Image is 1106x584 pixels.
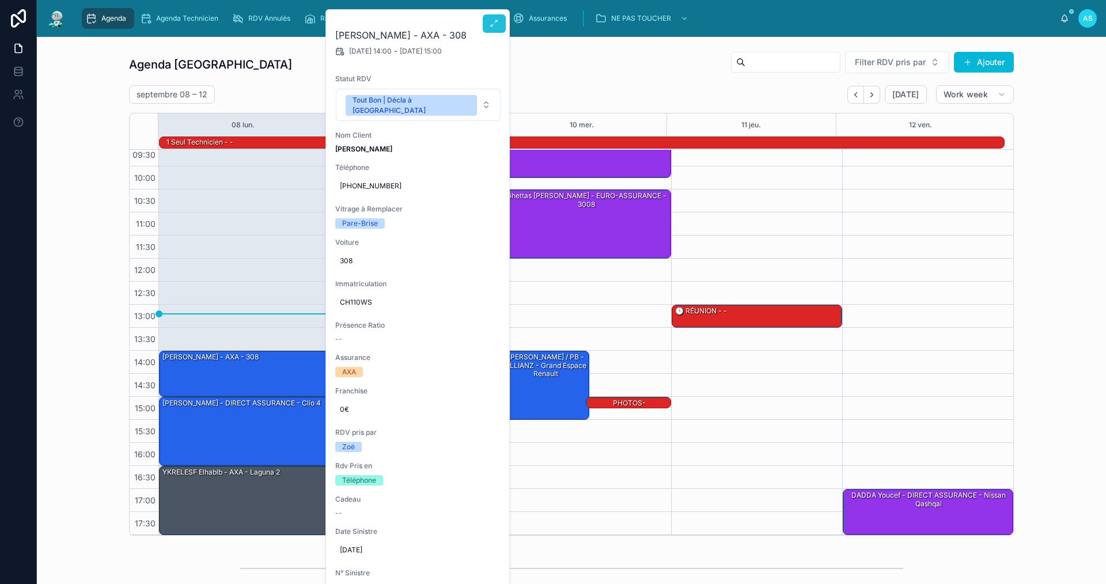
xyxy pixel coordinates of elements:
div: 1 seul technicien - - [165,137,234,147]
a: RDV Annulés [229,8,298,29]
a: Dossiers Non Envoyés [407,8,507,29]
div: YKRELESF elhabib - AXA - Laguna 2 [160,467,329,534]
button: [DATE] [885,85,927,104]
a: Cadeaux [347,8,404,29]
a: NE PAS TOUCHER [592,8,694,29]
div: DADDA Youcef - DIRECT ASSURANCE - Nissan qashqai [843,490,1013,534]
span: 16:30 [131,472,158,482]
div: AXA [342,367,356,377]
span: RDV pris par [335,428,501,437]
span: Voiture [335,238,501,247]
span: Statut RDV [335,74,501,84]
span: 11:00 [133,219,158,229]
span: Nom Client [335,131,501,140]
span: -- [335,335,342,344]
div: Ghettas [PERSON_NAME] - EURO-ASSURANCE - 3008 [502,190,671,258]
span: Work week [944,89,988,100]
span: 13:30 [131,334,158,344]
span: Rdv Pris en [335,461,501,471]
span: 14:00 [131,357,158,367]
div: Zoé [342,442,355,452]
span: Vitrage à Remplacer [335,204,501,214]
div: Ghettas [PERSON_NAME] - EURO-ASSURANCE - 3008 [503,191,671,210]
span: 12:00 [131,265,158,275]
div: [PERSON_NAME] - AXA - 308 [160,351,329,396]
div: [PERSON_NAME] / PB - ALLIANZ - Grand espace Renault [502,351,589,419]
span: 15:00 [132,403,158,413]
span: Immatriculation [335,279,501,289]
button: 11 jeu. [741,113,761,136]
span: 09:30 [130,150,158,160]
span: [PHONE_NUMBER] [340,181,497,191]
span: CH110WS [340,298,497,307]
span: 11:30 [133,242,158,252]
span: N° Sinistre [335,568,501,578]
button: Select Button [336,89,501,121]
a: Rack [301,8,345,29]
div: [PERSON_NAME] / PB - ALLIANZ - Grand espace Renault [503,352,589,379]
span: NE PAS TOUCHER [611,14,671,23]
span: 17:00 [132,495,158,505]
div: [PERSON_NAME] - AXA - 308 [161,352,260,362]
span: Date Sinistre [335,527,501,536]
div: Téléphone [342,475,376,486]
span: 0€ [340,405,497,414]
div: 🕒 RÉUNION - - [672,305,842,327]
span: - [394,47,397,56]
div: 1 seul technicien - - [165,136,234,148]
span: 308 [340,256,497,266]
span: 17:30 [132,518,158,528]
div: [PERSON_NAME] - DIRECT ASSURANCE - Clio 4 [160,397,329,465]
div: YKRELESF elhabib - AXA - Laguna 2 [161,467,281,477]
h2: [PERSON_NAME] - AXA - 308 [335,28,501,42]
span: Rack [320,14,337,23]
span: Présence Ratio [335,321,501,330]
div: PHOTOS-[PERSON_NAME] / TPANO - ALLIANZ - Grand espace Renault [588,398,670,434]
button: Ajouter [954,52,1014,73]
a: Agenda Technicien [137,8,226,29]
button: 08 lun. [232,113,255,136]
span: [DATE] 15:00 [400,47,442,56]
button: Select Button [845,51,949,73]
span: Cadeau [335,495,501,504]
span: Téléphone [335,163,501,172]
div: Pare-Brise [342,218,378,229]
div: scrollable content [76,6,1060,31]
div: Tout Bon | Décla à [GEOGRAPHIC_DATA] [353,95,470,116]
span: [DATE] [340,545,497,555]
a: Assurances [509,8,575,29]
span: 16:00 [131,449,158,459]
button: 12 ven. [909,113,932,136]
img: App logo [46,9,67,28]
span: -- [335,509,342,518]
div: 🕒 RÉUNION - - [674,306,728,316]
button: Work week [936,85,1014,104]
span: [DATE] 14:00 [349,47,392,56]
strong: [PERSON_NAME] [335,145,392,153]
span: Agenda [101,14,126,23]
div: DADDA Youcef - DIRECT ASSURANCE - Nissan qashqai [845,490,1012,509]
button: Back [847,86,864,104]
span: 13:00 [131,311,158,321]
span: 15:30 [132,426,158,436]
span: 10:00 [131,173,158,183]
a: Agenda [82,8,134,29]
span: Assurances [529,14,567,23]
span: 12:30 [131,288,158,298]
button: Next [864,86,880,104]
span: Franchise [335,386,501,396]
span: Filter RDV pris par [855,56,926,68]
div: [PERSON_NAME] - DIRECT ASSURANCE - Clio 4 [161,398,322,408]
span: Agenda Technicien [156,14,218,23]
h2: septembre 08 – 12 [137,89,207,100]
button: 10 mer. [570,113,594,136]
span: 10:30 [131,196,158,206]
span: RDV Annulés [248,14,290,23]
span: [DATE] [892,89,919,100]
span: Assurance [335,353,501,362]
